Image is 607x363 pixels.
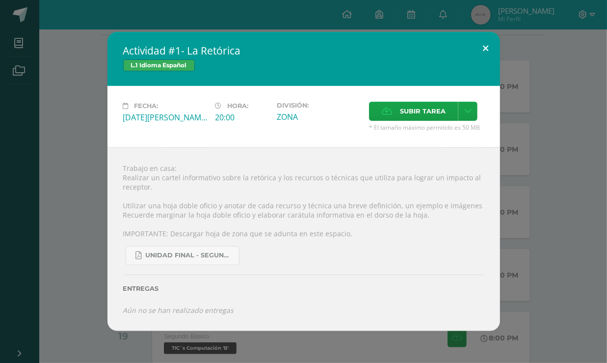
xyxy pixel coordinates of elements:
[123,285,484,292] label: Entregas
[123,306,234,315] i: Aún no se han realizado entregas
[123,59,195,71] span: L.1 Idioma Español
[123,112,208,123] div: [DATE][PERSON_NAME]
[472,32,500,65] button: Close (Esc)
[228,102,249,110] span: Hora:
[126,246,239,265] a: UNIDAD FINAL - SEGUNDO BASICO A-B-C -.pdf
[277,112,361,122] div: ZONA
[146,251,234,259] span: UNIDAD FINAL - SEGUNDO BASICO A-B-C -.pdf
[277,102,361,109] label: División:
[134,102,158,110] span: Fecha:
[215,112,269,123] div: 20:00
[400,102,446,120] span: Subir tarea
[369,123,484,132] span: * El tamaño máximo permitido es 50 MB
[123,44,484,57] h2: Actividad #1- La Retórica
[107,147,500,331] div: Trabajo en casa: Realizar un cartel informativo sobre la retórica y los recursos o técnicas que u...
